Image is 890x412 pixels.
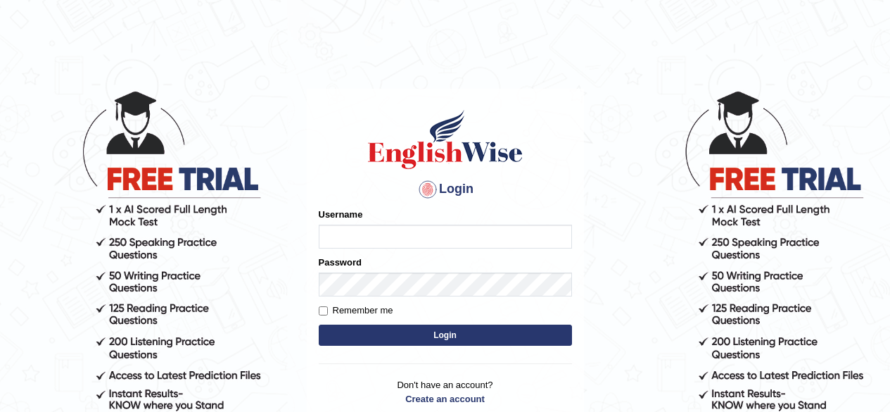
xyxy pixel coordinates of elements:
[319,178,572,201] h4: Login
[365,108,526,171] img: Logo of English Wise sign in for intelligent practice with AI
[319,325,572,346] button: Login
[319,256,362,269] label: Password
[319,392,572,406] a: Create an account
[319,208,363,221] label: Username
[319,306,328,316] input: Remember me
[319,304,393,318] label: Remember me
